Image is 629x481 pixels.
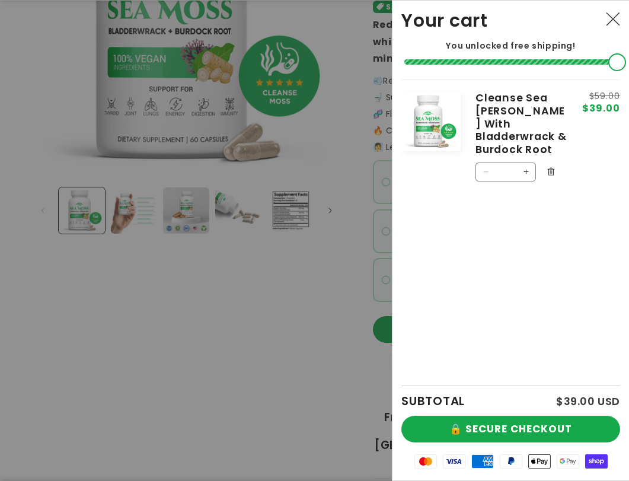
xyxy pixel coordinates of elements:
[556,396,620,407] p: $39.00 USD
[582,104,620,113] span: $39.00
[401,40,620,51] p: You unlocked free shipping!
[401,416,620,442] button: 🔒 SECURE CHECKOUT
[542,163,560,180] button: Remove Cleanse Sea Moss With Bladderwrack & Burdock Root
[600,7,626,33] button: Close
[495,163,516,181] input: Quantity for Cleanse Sea Moss With Bladderwrack &amp; Burdock Root
[582,92,620,100] s: $59.00
[475,92,567,156] a: Cleanse Sea [PERSON_NAME] With Bladderwrack & Burdock Root
[401,9,488,31] h2: Your cart
[401,395,465,407] h2: SUBTOTAL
